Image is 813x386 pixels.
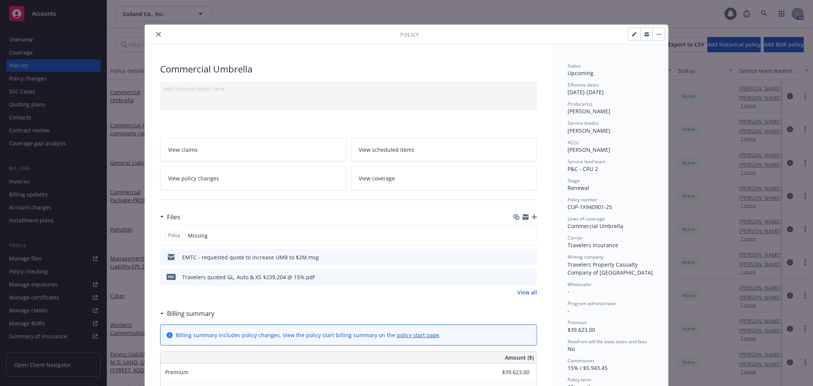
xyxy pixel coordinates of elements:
[160,212,180,222] div: Files
[568,216,605,222] span: Lines of coverage
[168,146,198,154] span: View claims
[359,174,395,182] span: View coverage
[160,138,346,162] a: View claims
[515,253,521,261] button: download file
[176,331,441,339] div: Billing summary includes policy changes. View the policy start billing summary on the .
[568,319,587,326] span: Premium
[568,184,589,191] span: Renewal
[182,253,319,261] div: EMTC - requested quote to increase UMB to $2M.msg
[505,354,534,362] span: Amount ($)
[568,345,575,352] span: No
[568,63,581,69] span: Status
[568,177,580,184] span: Stage
[168,174,219,182] span: View policy changes
[517,288,537,296] a: View all
[568,139,579,146] span: AC(s)
[568,376,591,383] span: Policy term
[167,232,182,239] span: Policy
[359,146,415,154] span: View scheduled items
[163,85,534,93] div: Add internal notes here...
[568,69,593,77] span: Upcoming
[167,309,215,318] h3: Billing summary
[568,101,592,107] span: Producer(s)
[484,367,534,378] input: 0.00
[351,138,537,162] a: View scheduled items
[154,30,163,39] button: close
[165,368,188,376] span: Premium
[351,166,537,190] a: View coverage
[568,241,618,249] span: Travelers Insurance
[568,254,603,260] span: Writing company
[568,196,598,203] span: Policy number
[527,273,534,281] button: preview file
[527,253,534,261] button: preview file
[568,82,599,88] span: Effective dates
[568,326,595,333] span: $39,623.00
[568,82,653,96] div: [DATE] - [DATE]
[568,127,610,134] span: [PERSON_NAME]
[568,120,599,126] span: Service lead(s)
[568,281,592,288] span: Wholesaler
[568,364,608,372] span: 15% / $5,943.45
[167,274,176,280] span: pdf
[568,288,569,295] span: -
[568,357,594,364] span: Commission
[160,63,537,76] div: Commercial Umbrella
[188,232,208,240] span: Missing
[568,235,583,241] span: Carrier
[568,300,616,307] span: Program administrator
[400,31,419,39] span: Policy
[568,203,612,211] span: CUP-1X940901-25
[160,309,215,318] div: Billing summary
[568,146,610,153] span: [PERSON_NAME]
[397,331,439,339] a: policy start page
[568,165,598,172] span: P&C - CRU 2
[568,108,610,115] span: [PERSON_NAME]
[515,273,521,281] button: download file
[568,222,653,230] div: Commercial Umbrella
[568,261,653,276] span: Travelers Property Casualty Company of [GEOGRAPHIC_DATA]
[167,212,180,222] h3: Files
[568,338,647,345] span: Newfront will file state taxes and fees
[182,273,315,281] div: Travelers quoted GL, Auto & XS $239,204 @ 15%.pdf
[568,307,569,314] span: -
[160,166,346,190] a: View policy changes
[568,158,606,165] span: Service lead team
